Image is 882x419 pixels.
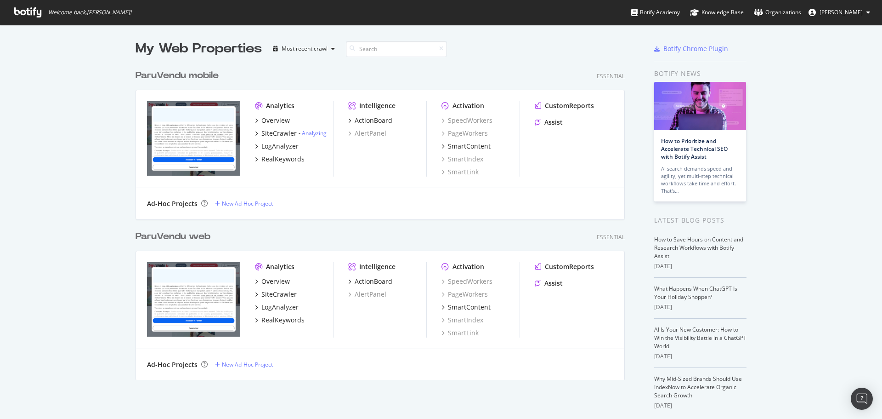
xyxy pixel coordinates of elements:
a: PageWorkers [441,290,488,299]
div: RealKeywords [261,155,305,164]
div: Essential [597,233,625,241]
a: SpeedWorkers [441,277,492,286]
a: SmartLink [441,167,479,177]
div: Latest Blog Posts [654,215,746,225]
a: How to Prioritize and Accelerate Technical SEO with Botify Assist [661,137,728,161]
a: Assist [535,279,563,288]
div: Open Intercom Messenger [851,388,873,410]
a: PageWorkers [441,129,488,138]
div: [DATE] [654,262,746,270]
div: SiteCrawler [261,290,297,299]
div: ActionBoard [355,277,392,286]
a: SmartContent [441,142,491,151]
div: Most recent crawl [282,46,328,52]
div: Analytics [266,262,294,271]
div: LogAnalyzer [261,303,299,312]
a: Overview [255,116,290,125]
div: Analytics [266,101,294,110]
a: LogAnalyzer [255,303,299,312]
div: Activation [452,101,484,110]
button: Most recent crawl [269,41,339,56]
div: Ad-Hoc Projects [147,360,198,369]
div: ParuVendu web [136,230,210,243]
div: LogAnalyzer [261,142,299,151]
a: SiteCrawler- Analyzing [255,129,327,138]
a: AlertPanel [348,129,386,138]
img: www.paruvendu.fr [147,101,240,176]
div: AI search demands speed and agility, yet multi-step technical workflows take time and effort. Tha... [661,165,739,195]
div: SiteCrawler [261,129,297,138]
a: AI Is Your New Customer: How to Win the Visibility Battle in a ChatGPT World [654,326,746,350]
div: ParuVendu mobile [136,69,219,82]
div: [DATE] [654,303,746,311]
div: Botify Academy [631,8,680,17]
div: - [299,129,327,137]
a: RealKeywords [255,155,305,164]
div: SmartContent [448,303,491,312]
div: My Web Properties [136,40,262,58]
a: Overview [255,277,290,286]
a: SiteCrawler [255,290,297,299]
div: Organizations [754,8,801,17]
a: ParuVendu mobile [136,69,222,82]
a: Analyzing [302,129,327,137]
div: Botify Chrome Plugin [663,44,728,53]
div: [DATE] [654,352,746,361]
div: Botify news [654,69,746,79]
div: New Ad-Hoc Project [222,361,273,368]
div: New Ad-Hoc Project [222,200,273,207]
a: What Happens When ChatGPT Is Your Holiday Shopper? [654,285,737,301]
button: [PERSON_NAME] [801,5,877,20]
a: SmartIndex [441,155,483,164]
div: [DATE] [654,402,746,410]
a: SpeedWorkers [441,116,492,125]
a: ActionBoard [348,116,392,125]
div: RealKeywords [261,316,305,325]
span: Welcome back, [PERSON_NAME] ! [48,9,131,16]
a: ParuVendu web [136,230,214,243]
img: How to Prioritize and Accelerate Technical SEO with Botify Assist [654,82,746,130]
div: Activation [452,262,484,271]
div: grid [136,58,632,380]
div: CustomReports [545,101,594,110]
a: SmartLink [441,328,479,338]
a: New Ad-Hoc Project [215,361,273,368]
a: LogAnalyzer [255,142,299,151]
a: SmartIndex [441,316,483,325]
div: Overview [261,116,290,125]
div: ActionBoard [355,116,392,125]
a: Botify Chrome Plugin [654,44,728,53]
div: Essential [597,72,625,80]
a: CustomReports [535,262,594,271]
a: How to Save Hours on Content and Research Workflows with Botify Assist [654,235,743,260]
a: RealKeywords [255,316,305,325]
a: AlertPanel [348,290,386,299]
a: ActionBoard [348,277,392,286]
div: Assist [544,118,563,127]
div: Intelligence [359,101,396,110]
span: Maxime Allain [820,8,863,16]
img: www.paruvendu.fr [147,262,240,337]
a: Why Mid-Sized Brands Should Use IndexNow to Accelerate Organic Search Growth [654,375,742,399]
div: Ad-Hoc Projects [147,199,198,208]
div: Assist [544,279,563,288]
div: Knowledge Base [690,8,744,17]
a: SmartContent [441,303,491,312]
a: CustomReports [535,101,594,110]
div: SmartContent [448,142,491,151]
a: Assist [535,118,563,127]
a: New Ad-Hoc Project [215,200,273,207]
div: Overview [261,277,290,286]
div: CustomReports [545,262,594,271]
div: Intelligence [359,262,396,271]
